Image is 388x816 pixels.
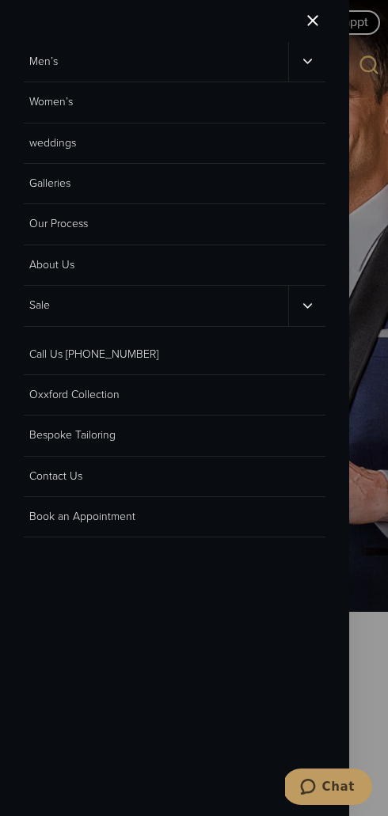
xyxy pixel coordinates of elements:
[24,375,325,416] a: Oxxford Collection
[24,123,325,164] a: weddings
[24,42,288,82] a: Men’s
[24,42,325,327] nav: Primary Mobile Navigation
[24,335,325,538] nav: Secondary Mobile Navigation
[24,286,288,325] a: Sale
[24,497,325,537] a: Book an Appointment
[24,82,325,123] a: Women’s
[24,204,325,245] a: Our Process
[288,286,325,325] button: Sale sub menu toggle
[24,245,325,286] a: About Us
[285,769,372,808] iframe: Opens a widget where you can chat to one of our agents
[288,42,325,82] button: Men’s sub menu toggle
[24,416,325,456] a: Bespoke Tailoring
[24,335,325,375] a: Call Us [PHONE_NUMBER]
[24,164,325,204] a: Galleries
[24,457,325,497] a: Contact Us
